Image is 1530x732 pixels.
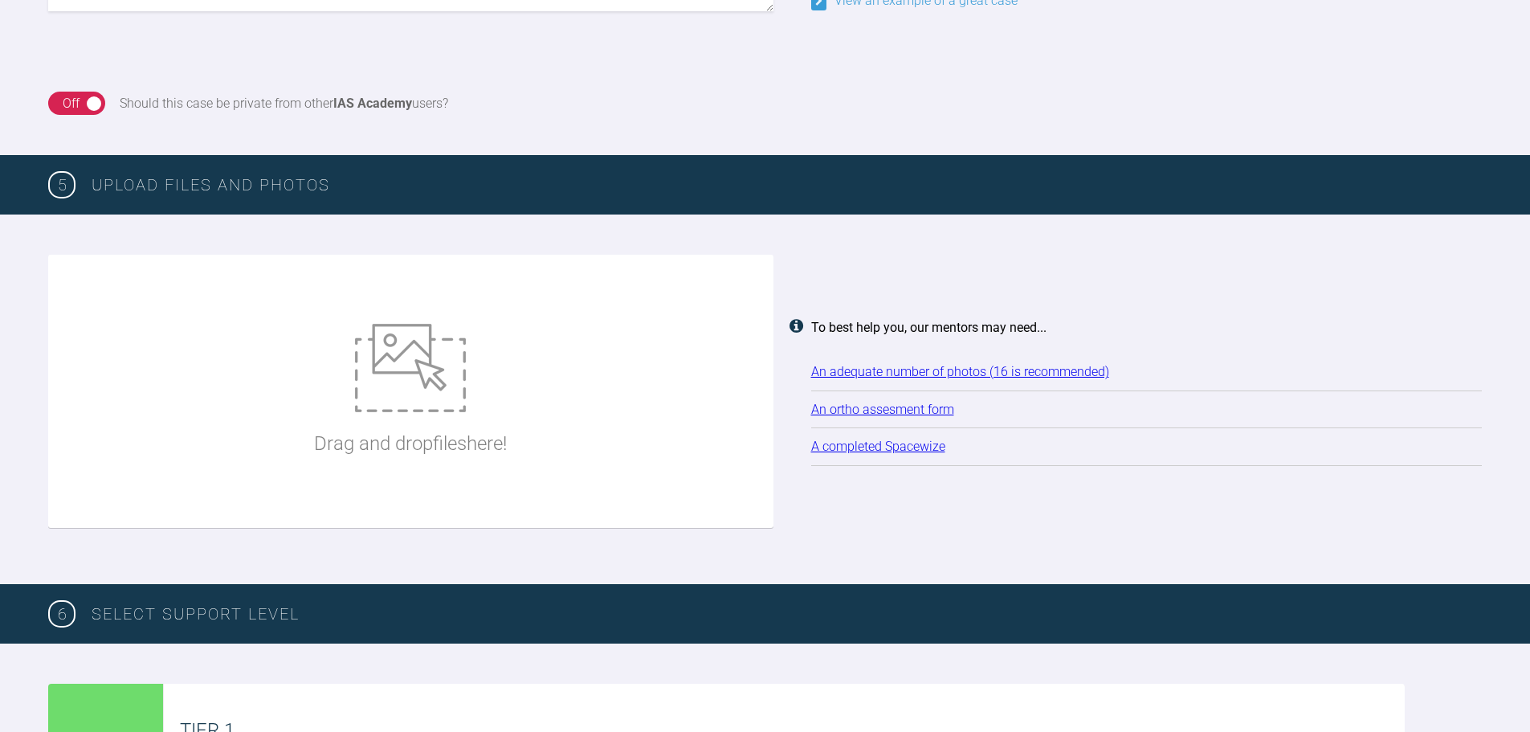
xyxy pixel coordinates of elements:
div: Should this case be private from other users? [120,93,448,114]
strong: IAS Academy [333,96,412,111]
h3: Upload Files and Photos [92,172,1482,198]
span: 5 [48,171,75,198]
a: An ortho assesment form [811,402,954,417]
strong: To best help you, our mentors may need... [811,320,1047,335]
p: Drag and drop files here! [314,428,507,459]
div: Off [63,93,80,114]
span: 6 [48,600,75,628]
a: An adequate number of photos (16 is recommended) [811,364,1109,379]
a: A completed Spacewize [811,439,945,454]
h3: SELECT SUPPORT LEVEL [92,601,1482,627]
